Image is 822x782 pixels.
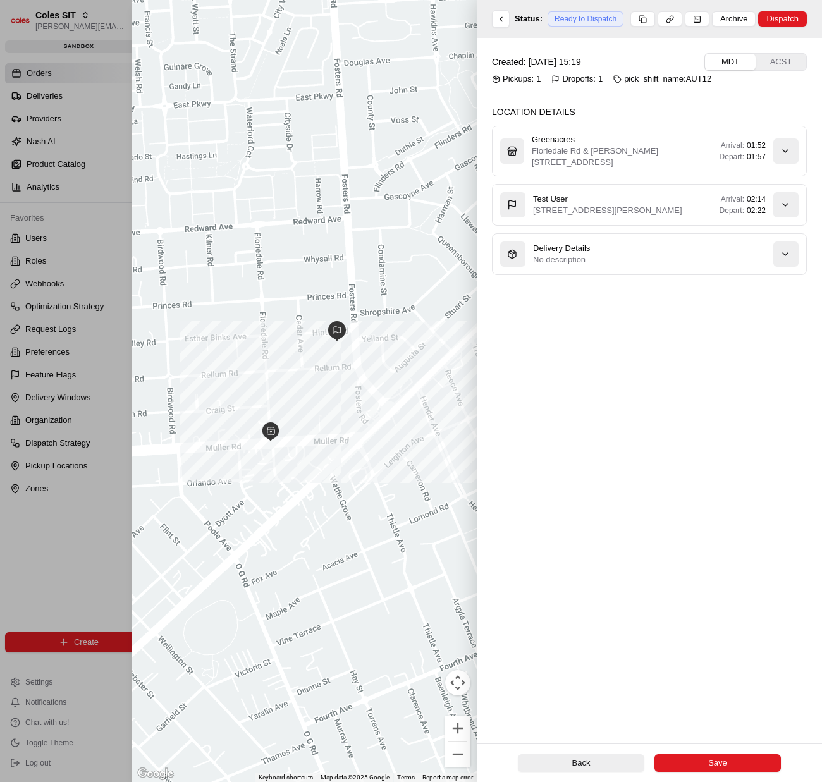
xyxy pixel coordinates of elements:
button: Test User[STREET_ADDRESS][PERSON_NAME]Arrival:02:14Depart:02:22 [493,185,806,225]
button: Zoom out [445,742,470,767]
div: 📗 [13,185,23,195]
div: 💻 [107,185,117,195]
img: Nash [13,13,38,38]
a: 📗Knowledge Base [8,178,102,201]
button: ACST [756,54,806,70]
span: [STREET_ADDRESS][PERSON_NAME] [533,205,682,215]
button: Archive [712,11,756,27]
button: Back [518,754,644,772]
div: Start new chat [43,121,207,133]
span: Depart: [720,152,744,162]
span: 01:57 [747,152,766,162]
span: Dropoffs: [562,73,596,85]
span: 01:52 [747,140,766,150]
button: MDT [705,54,756,70]
a: Terms [397,774,415,781]
h2: Location Details [492,106,807,118]
a: 💻API Documentation [102,178,208,201]
span: API Documentation [120,183,203,196]
div: We're available if you need us! [43,133,160,144]
span: Knowledge Base [25,183,97,196]
button: GreenacresFloriedale Rd & [PERSON_NAME][STREET_ADDRESS]Arrival:01:52Depart:01:57 [493,126,806,176]
div: Ready to Dispatch [548,11,623,27]
span: [DATE] 15:19 [529,56,581,68]
button: Keyboard shortcuts [259,773,313,782]
div: dropoff-ord_djTCyCed6DwVhoeTxaXCuh [327,321,347,341]
p: Welcome 👋 [13,51,230,71]
div: Status: [492,10,627,28]
span: Depart: [720,205,744,216]
button: Save [654,754,781,772]
span: No description [533,254,590,266]
span: 1 [536,73,541,85]
span: Arrival: [721,140,744,150]
input: Clear [33,82,209,95]
div: pickup-ord_djTCyCed6DwVhoeTxaXCuh [261,422,280,441]
button: Zoom in [445,716,470,741]
button: Start new chat [215,125,230,140]
span: Map data ©2025 Google [321,774,390,781]
span: Floriedale Rd & [PERSON_NAME][STREET_ADDRESS] [532,146,658,167]
span: 02:14 [747,194,766,204]
span: 1 [598,73,603,85]
button: Dispatch [758,11,807,27]
span: Pickups: [503,73,534,85]
a: Open this area in Google Maps (opens a new window) [135,766,176,782]
span: Arrival: [721,194,744,204]
button: Map camera controls [445,670,470,695]
a: Report a map error [422,774,473,781]
img: Google [135,766,176,782]
h3: Delivery Details [533,243,590,254]
span: Pylon [126,214,153,224]
a: Powered byPylon [89,214,153,224]
h3: Test User [533,193,682,205]
h3: Greenacres [532,134,687,145]
button: Delivery DetailsNo description [493,234,806,274]
img: 1736555255976-a54dd68f-1ca7-489b-9aae-adbdc363a1c4 [13,121,35,144]
span: Created: [492,56,526,68]
span: 02:22 [747,205,766,216]
div: pick_shift_name:AUT12 [613,73,711,85]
